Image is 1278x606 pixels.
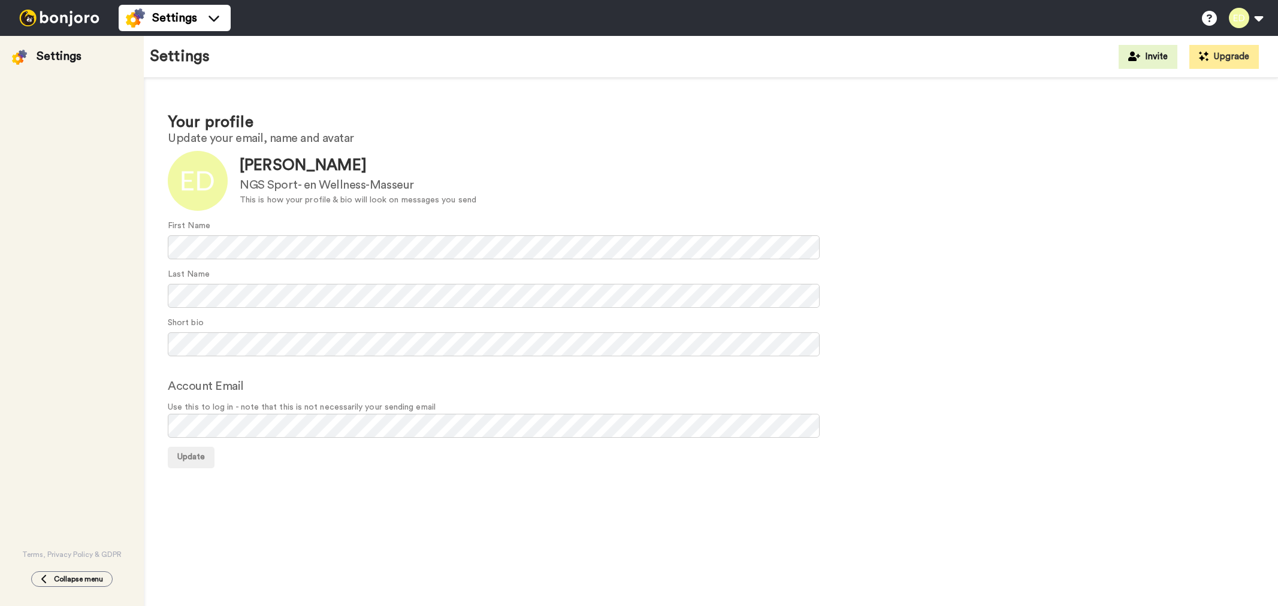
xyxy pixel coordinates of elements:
span: Use this to log in - note that this is not necessarily your sending email [168,401,1254,414]
label: First Name [168,220,210,232]
h1: Settings [150,48,210,65]
img: settings-colored.svg [12,50,27,65]
h2: Update your email, name and avatar [168,132,1254,145]
span: Settings [152,10,197,26]
div: Settings [37,48,81,65]
div: [PERSON_NAME] [240,154,476,177]
button: Update [168,447,214,468]
img: bj-logo-header-white.svg [14,10,104,26]
button: Invite [1119,45,1177,69]
label: Account Email [168,377,244,395]
label: Last Name [168,268,210,281]
img: settings-colored.svg [126,8,145,28]
label: Short bio [168,317,204,329]
button: Collapse menu [31,571,113,587]
h1: Your profile [168,114,1254,131]
div: NGS Sport- en Wellness-Masseur [240,177,476,194]
button: Upgrade [1189,45,1259,69]
div: This is how your profile & bio will look on messages you send [240,194,476,207]
span: Collapse menu [54,574,103,584]
span: Update [177,453,205,461]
